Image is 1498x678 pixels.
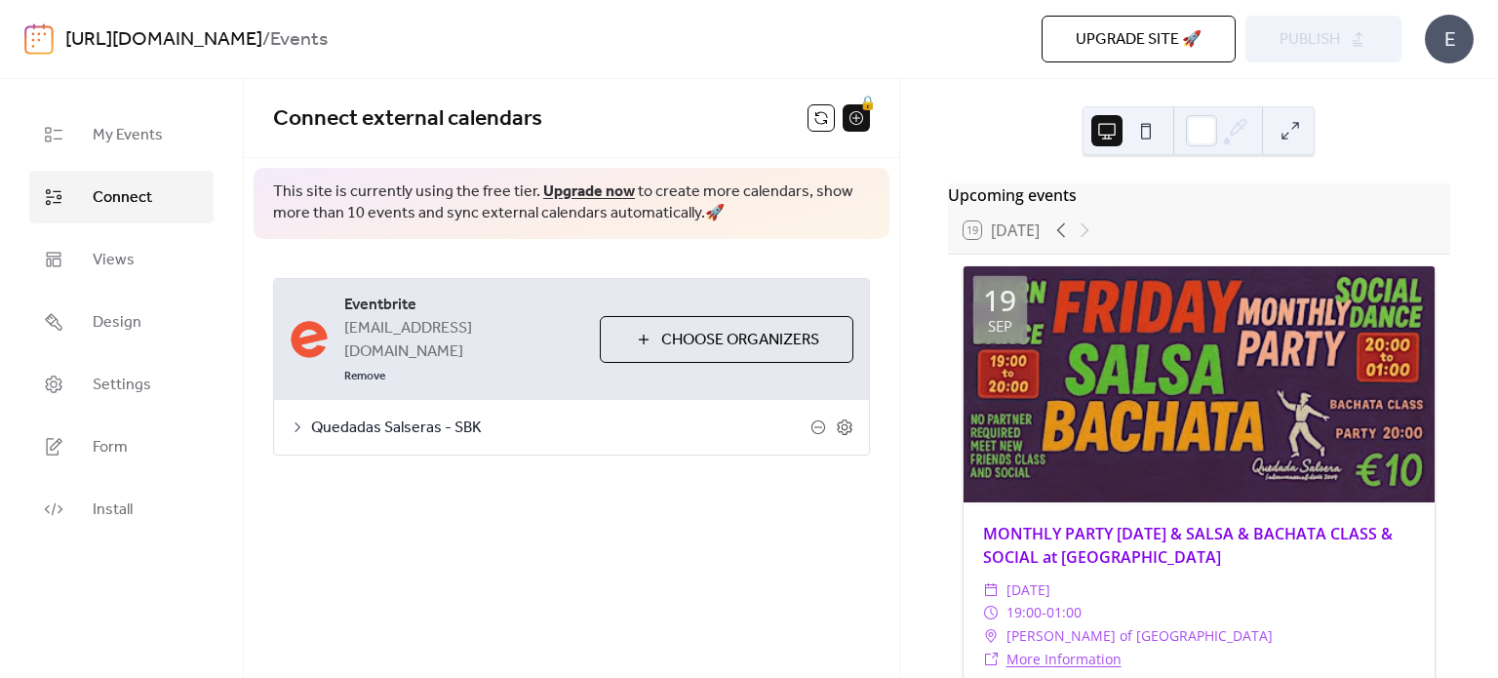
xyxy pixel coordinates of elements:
[983,648,999,671] div: ​
[93,249,135,272] span: Views
[93,311,141,335] span: Design
[1076,28,1202,52] span: Upgrade site 🚀
[983,523,1393,568] a: MONTHLY PARTY [DATE] & SALSA & BACHATA CLASS & SOCIAL at [GEOGRAPHIC_DATA]
[983,624,999,648] div: ​
[29,171,214,223] a: Connect
[29,296,214,348] a: Design
[93,124,163,147] span: My Events
[983,286,1016,315] div: 19
[344,369,385,384] span: Remove
[29,483,214,536] a: Install
[344,317,584,364] span: [EMAIL_ADDRESS][DOMAIN_NAME]
[93,499,133,522] span: Install
[29,108,214,161] a: My Events
[273,98,542,140] span: Connect external calendars
[948,183,1450,207] div: Upcoming events
[93,436,128,459] span: Form
[983,601,999,624] div: ​
[988,319,1012,334] div: Sep
[1425,15,1474,63] div: E
[1006,650,1122,668] a: More Information
[1046,601,1082,624] span: 01:00
[1006,624,1273,648] span: [PERSON_NAME] of [GEOGRAPHIC_DATA]
[983,578,999,602] div: ​
[344,294,584,317] span: Eventbrite
[1042,601,1046,624] span: -
[270,21,328,59] b: Events
[29,358,214,411] a: Settings
[1006,578,1050,602] span: [DATE]
[600,316,853,363] button: Choose Organizers
[24,23,54,55] img: logo
[290,320,329,359] img: eventbrite
[65,21,262,59] a: [URL][DOMAIN_NAME]
[311,417,810,440] span: Quedadas Salseras - SBK
[273,181,870,225] span: This site is currently using the free tier. to create more calendars, show more than 10 events an...
[93,374,151,397] span: Settings
[29,420,214,473] a: Form
[543,177,635,207] a: Upgrade now
[29,233,214,286] a: Views
[262,21,270,59] b: /
[661,329,819,352] span: Choose Organizers
[1042,16,1236,62] button: Upgrade site 🚀
[1006,601,1042,624] span: 19:00
[93,186,152,210] span: Connect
